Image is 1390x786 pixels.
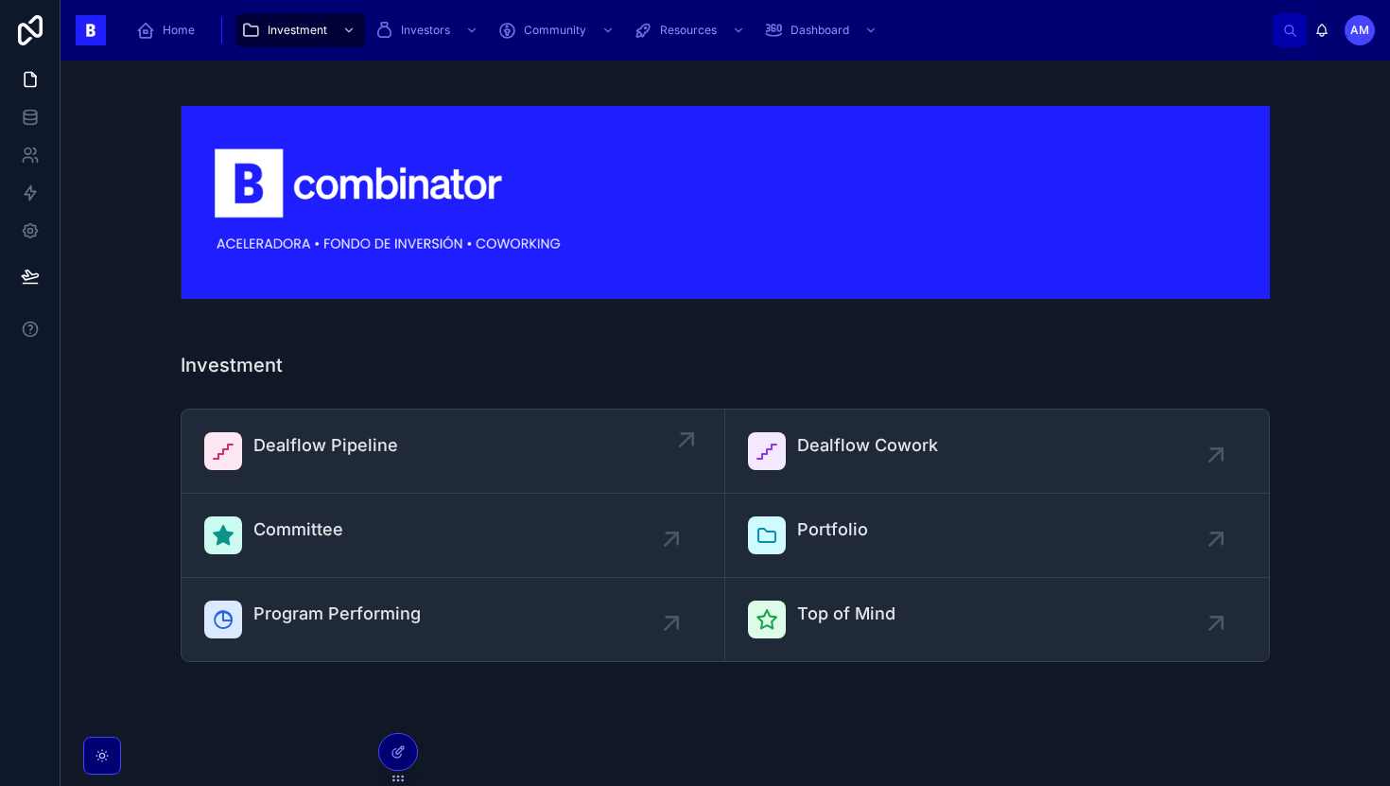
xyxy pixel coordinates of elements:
a: Investors [369,13,488,47]
a: Resources [628,13,755,47]
span: Investment [268,23,327,38]
span: Dashboard [791,23,849,38]
span: Committee [253,516,343,543]
span: Community [524,23,586,38]
span: Investors [401,23,450,38]
div: scrollable content [121,9,1273,51]
span: Portfolio [797,516,868,543]
span: AM [1350,23,1369,38]
span: Program Performing [253,601,421,627]
a: Portfolio [725,494,1269,578]
a: Home [130,13,208,47]
a: Program Performing [182,578,725,661]
img: App logo [76,15,106,45]
a: Committee [182,494,725,578]
a: Community [492,13,624,47]
a: Top of Mind [725,578,1269,661]
h1: Investment [181,352,283,378]
span: Dealflow Pipeline [253,432,398,459]
span: Top of Mind [797,601,895,627]
a: Dealflow Cowork [725,410,1269,494]
img: 18590-Captura-de-Pantalla-2024-03-07-a-las-17.49.44.png [181,106,1270,299]
a: Dashboard [758,13,887,47]
a: Dealflow Pipeline [182,410,725,494]
span: Home [163,23,195,38]
span: Dealflow Cowork [797,432,938,459]
a: Investment [235,13,365,47]
span: Resources [660,23,717,38]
